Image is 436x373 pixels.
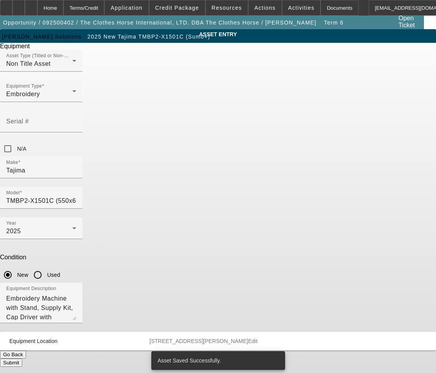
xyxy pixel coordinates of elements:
span: [STREET_ADDRESS][PERSON_NAME] [149,338,248,344]
button: Credit Package [149,0,205,15]
span: Activities [288,5,315,11]
span: 2025 New Tajima TMBP2-X1501C (Sumo+) [88,33,210,40]
div: Asset Saved Successfully. [151,351,282,370]
mat-label: Make [6,160,18,165]
span: Resources [212,5,242,11]
span: Application [110,5,142,11]
span: Credit Package [155,5,199,11]
span: Actions [254,5,276,11]
a: Open Ticket [395,12,423,32]
span: ASSET ENTRY [6,31,430,37]
mat-label: Asset Type (Titled or Non-Titled) [6,53,78,58]
button: Actions [249,0,282,15]
button: Term 6 [321,16,346,30]
button: Application [105,0,148,15]
span: Edit [248,338,257,344]
mat-label: Serial # [6,118,29,125]
mat-label: Model [6,190,20,195]
span: 2025 [6,228,21,234]
label: Used [46,271,60,279]
button: 2025 New Tajima TMBP2-X1501C (Sumo+) [86,30,212,44]
label: N/A [16,145,26,153]
button: Resources [206,0,248,15]
span: Opportunity / 092500402 / The Clothes Horse International, LTD. DBA The Clothes Horse / [PERSON_N... [3,19,317,26]
span: [PERSON_NAME] Solutions [2,33,82,40]
mat-label: Equipment Description [6,286,56,291]
span: Embroidery [6,91,40,97]
span: Non Title Asset [6,60,51,67]
mat-label: Equipment Type [6,84,42,89]
button: Activities [282,0,320,15]
span: Equipment Location [9,338,58,344]
span: Term 6 [324,19,343,26]
mat-label: Year [6,221,16,226]
label: New [16,271,28,279]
